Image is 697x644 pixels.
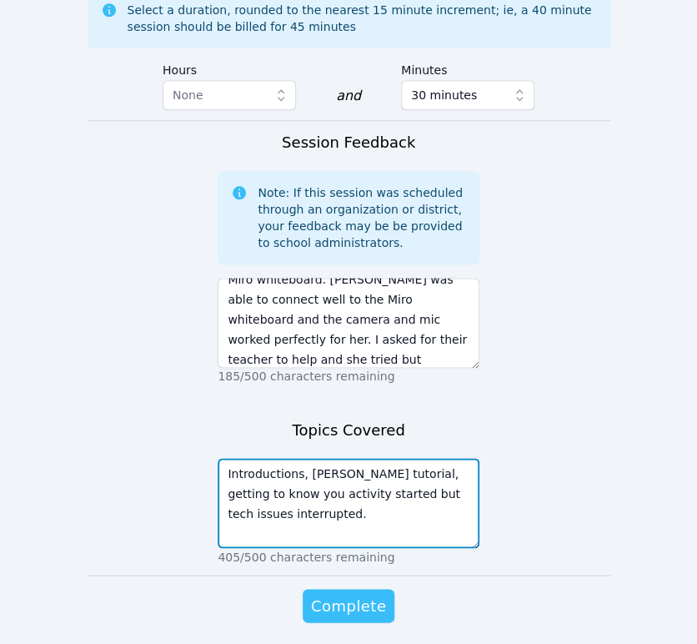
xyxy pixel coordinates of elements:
[336,86,361,106] div: and
[163,80,296,110] button: None
[218,278,479,368] textarea: [DATE] we got to know each other a little bit only because we had technical issues with Genesis' ...
[311,594,386,617] span: Complete
[411,85,477,105] span: 30 minutes
[292,418,404,441] h3: Topics Covered
[218,368,479,385] p: 185/500 characters remaining
[128,2,597,35] div: Select a duration, rounded to the nearest 15 minute increment; ie, a 40 minute session should be ...
[401,55,534,80] label: Minutes
[218,458,479,548] textarea: Introductions, [PERSON_NAME] tutorial, getting to know you activity started but tech issues inter...
[303,589,394,622] button: Complete
[218,548,479,565] p: 405/500 characters remaining
[401,80,534,110] button: 30 minutes
[173,88,203,102] span: None
[258,184,466,251] div: Note: If this session was scheduled through an organization or district, your feedback may be be ...
[163,55,296,80] label: Hours
[282,131,415,154] h3: Session Feedback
